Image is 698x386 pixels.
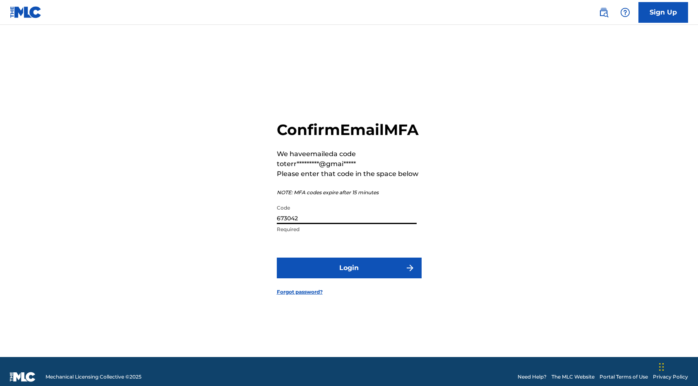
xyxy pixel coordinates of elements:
[277,226,417,233] p: Required
[277,258,422,278] button: Login
[620,7,630,17] img: help
[10,6,42,18] img: MLC Logo
[659,355,664,379] div: Drag
[518,373,547,381] a: Need Help?
[405,263,415,273] img: f7272a7cc735f4ea7f67.svg
[46,373,142,381] span: Mechanical Licensing Collective © 2025
[657,346,698,386] iframe: Chat Widget
[595,4,612,21] a: Public Search
[617,4,633,21] div: Help
[600,373,648,381] a: Portal Terms of Use
[552,373,595,381] a: The MLC Website
[599,7,609,17] img: search
[638,2,688,23] a: Sign Up
[277,121,422,139] h2: Confirm Email MFA
[277,169,422,179] p: Please enter that code in the space below
[653,373,688,381] a: Privacy Policy
[277,288,323,296] a: Forgot password?
[277,189,422,196] p: NOTE: MFA codes expire after 15 minutes
[10,372,36,382] img: logo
